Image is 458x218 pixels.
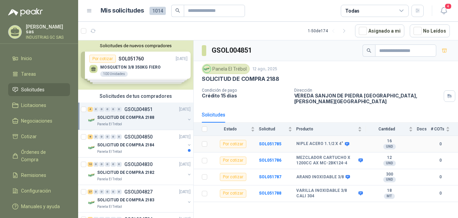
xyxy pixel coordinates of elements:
[97,149,122,155] p: Panela El Trébol
[97,114,154,121] p: SOLICITUD DE COMPRA 2188
[97,197,154,203] p: SOLICITUD DE COMPRA 2183
[99,134,104,139] div: 0
[203,65,211,73] img: Company Logo
[8,200,70,213] a: Manuales y ayuda
[259,175,281,179] a: SOL051787
[88,107,93,112] div: 4
[97,177,122,182] p: Panela El Trébol
[220,189,246,198] div: Por cotizar
[111,162,116,167] div: 0
[294,93,441,104] p: VEREDA SANJON DE PIEDRA [GEOGRAPHIC_DATA] , [PERSON_NAME][GEOGRAPHIC_DATA]
[384,194,395,199] div: MT
[383,144,396,149] div: UND
[88,188,192,210] a: 27 0 0 0 0 0 GSOL004827[DATE] Company LogoSOLICITUD DE COMPRA 2183Panela El Trébol
[105,162,110,167] div: 0
[410,24,450,37] button: No Leídos
[179,106,191,113] p: [DATE]
[367,48,371,53] span: search
[294,88,441,93] p: Dirección
[383,161,396,166] div: UND
[431,123,458,136] th: # COTs
[8,68,70,80] a: Tareas
[296,123,366,136] th: Producto
[220,140,246,148] div: Por cotizar
[202,64,250,74] div: Panela El Trébol
[8,52,70,65] a: Inicio
[97,204,122,210] p: Panela El Trébol
[202,111,225,119] div: Solicitudes
[259,123,296,136] th: Solicitud
[296,127,356,131] span: Producto
[366,123,417,136] th: Cantidad
[111,134,116,139] div: 0
[21,117,52,125] span: Negociaciones
[124,162,153,167] p: GSOL004830
[117,107,122,112] div: 0
[21,148,64,163] span: Órdenes de Compra
[21,133,37,140] span: Cotizar
[366,172,413,177] b: 300
[431,127,444,131] span: # COTs
[296,175,344,180] b: ARAND INOXIDABLE 3/8
[259,158,281,163] b: SOL051786
[355,24,404,37] button: Asignado a mi
[117,134,122,139] div: 0
[88,160,192,182] a: 10 0 0 0 0 0 GSOL004830[DATE] Company LogoSOLICITUD DE COMPRA 2182Panela El Trébol
[417,123,431,136] th: Docs
[93,134,99,139] div: 0
[97,122,122,127] p: Panela El Trébol
[101,6,144,16] h1: Mis solicitudes
[21,55,32,62] span: Inicio
[149,7,166,15] span: 1014
[438,5,450,17] button: 4
[296,188,357,199] b: VARILLA INOXIDABLE 3/8 CALI 304
[212,45,253,56] h3: GSOL004851
[111,189,116,194] div: 0
[93,107,99,112] div: 0
[366,188,413,194] b: 18
[88,133,192,155] a: 8 0 0 0 0 0 GSOL004850[DATE] Company LogoSOLICITUD DE COMPRA 2184Panela El Trébol
[211,123,259,136] th: Estado
[202,93,289,98] p: Crédito 15 días
[8,99,70,112] a: Licitaciones
[88,189,93,194] div: 27
[21,187,51,195] span: Configuración
[8,130,70,143] a: Cotizar
[8,114,70,127] a: Negociaciones
[97,142,154,148] p: SOLICITUD DE COMPRA 2184
[179,189,191,195] p: [DATE]
[259,142,281,146] a: SOL051785
[88,144,96,152] img: Company Logo
[105,134,110,139] div: 0
[21,171,46,179] span: Remisiones
[81,43,191,48] button: Solicitudes de nuevos compradores
[99,162,104,167] div: 0
[211,127,249,131] span: Estado
[105,107,110,112] div: 0
[99,189,104,194] div: 0
[93,162,99,167] div: 0
[88,105,192,127] a: 4 0 0 0 0 0 GSOL004851[DATE] Company LogoSOLICITUD DE COMPRA 2188Panela El Trébol
[308,25,350,36] div: 1 - 50 de 174
[88,171,96,179] img: Company Logo
[8,146,70,166] a: Órdenes de Compra
[117,162,122,167] div: 0
[88,162,93,167] div: 10
[220,157,246,165] div: Por cotizar
[259,127,287,131] span: Solicitud
[8,169,70,182] a: Remisiones
[21,86,45,93] span: Solicitudes
[431,141,450,147] b: 0
[366,127,407,131] span: Cantidad
[444,3,452,10] span: 4
[296,141,343,147] b: NIPLE ACERO 1.1/2 X 4"
[26,35,70,39] p: INDUSTRIAS GC SAS
[179,161,191,168] p: [DATE]
[88,134,93,139] div: 8
[259,191,281,196] a: SOL051788
[383,177,396,182] div: UND
[78,40,193,90] div: Solicitudes de nuevos compradoresPor cotizarSOL051760[DATE] MOSQUETON 3/8 350KG FIERO100 Unidades...
[99,107,104,112] div: 0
